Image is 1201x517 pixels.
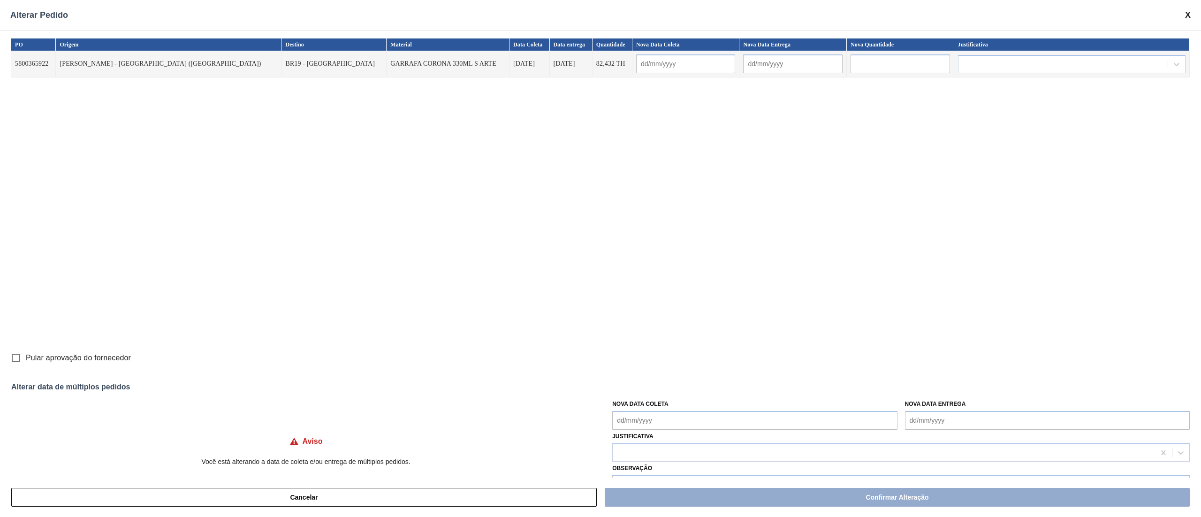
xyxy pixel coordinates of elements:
[387,38,509,51] th: Material
[56,51,281,77] td: [PERSON_NAME] - [GEOGRAPHIC_DATA] ([GEOGRAPHIC_DATA])
[387,51,509,77] td: GARRAFA CORONA 330ML S ARTE
[11,458,600,465] p: Você está alterando a data de coleta e/ou entrega de múltiplos pedidos.
[612,433,654,440] label: Justificativa
[632,38,740,51] th: Nova Data Coleta
[905,411,1190,430] input: dd/mm/yyyy
[739,38,847,51] th: Nova Data Entrega
[10,10,68,20] span: Alterar Pedido
[281,38,387,51] th: Destino
[550,51,593,77] td: [DATE]
[905,401,966,407] label: Nova Data Entrega
[636,54,736,73] input: dd/mm/yyyy
[612,462,1190,475] label: Observação
[26,352,131,364] span: Pular aprovação do fornecedor
[281,51,387,77] td: BR19 - [GEOGRAPHIC_DATA]
[11,488,597,507] button: Cancelar
[847,38,954,51] th: Nova Quantidade
[612,401,669,407] label: Nova Data Coleta
[509,51,550,77] td: [DATE]
[593,38,632,51] th: Quantidade
[612,411,897,430] input: dd/mm/yyyy
[550,38,593,51] th: Data entrega
[509,38,550,51] th: Data Coleta
[11,383,1190,391] div: Alterar data de múltiplos pedidos
[954,38,1190,51] th: Justificativa
[593,51,632,77] td: 82,432 TH
[11,38,56,51] th: PO
[56,38,281,51] th: Origem
[303,437,323,446] h4: Aviso
[11,51,56,77] td: 5800365922
[743,54,843,73] input: dd/mm/yyyy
